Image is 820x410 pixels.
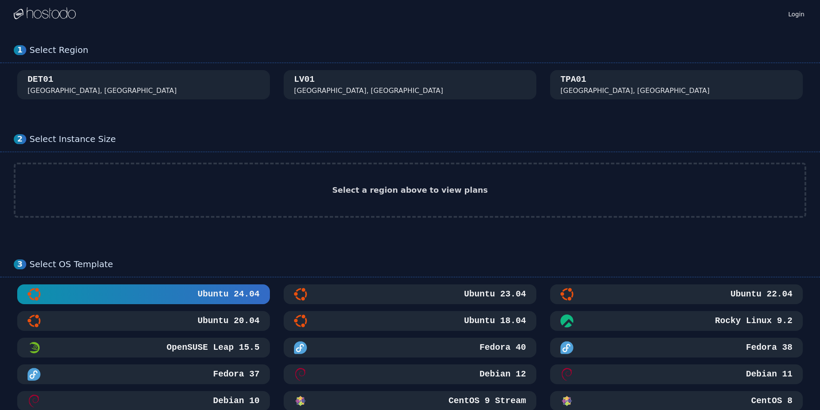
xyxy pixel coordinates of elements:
h3: OpenSUSE Leap 15.5 [165,342,260,354]
div: DET01 [28,74,53,86]
h3: Debian 12 [478,368,526,380]
button: Ubuntu 18.04Ubuntu 18.04 [284,311,536,331]
img: CentOS 8 [560,395,573,407]
div: [GEOGRAPHIC_DATA], [GEOGRAPHIC_DATA] [28,86,177,96]
button: Fedora 38Fedora 38 [550,338,803,358]
img: Debian 11 [560,368,573,381]
img: Ubuntu 18.04 [294,314,307,327]
img: Logo [14,7,76,20]
img: Ubuntu 24.04 [28,288,40,301]
img: Fedora 40 [294,341,307,354]
h3: Ubuntu 20.04 [196,315,260,327]
img: CentOS 9 Stream [294,395,307,407]
h3: Ubuntu 23.04 [462,288,526,300]
div: Select Instance Size [30,134,806,145]
h3: Ubuntu 22.04 [729,288,792,300]
h3: Ubuntu 18.04 [462,315,526,327]
h3: Rocky Linux 9.2 [713,315,792,327]
button: OpenSUSE Leap 15.5 MinimalOpenSUSE Leap 15.5 [17,338,270,358]
div: [GEOGRAPHIC_DATA], [GEOGRAPHIC_DATA] [560,86,710,96]
button: Ubuntu 20.04Ubuntu 20.04 [17,311,270,331]
h3: Fedora 38 [744,342,792,354]
h3: Debian 11 [744,368,792,380]
img: Ubuntu 22.04 [560,288,573,301]
img: OpenSUSE Leap 15.5 Minimal [28,341,40,354]
h3: Debian 10 [211,395,260,407]
img: Debian 12 [294,368,307,381]
div: Select OS Template [30,259,806,270]
button: LV01 [GEOGRAPHIC_DATA], [GEOGRAPHIC_DATA] [284,70,536,99]
button: Fedora 40Fedora 40 [284,338,536,358]
img: Fedora 38 [560,341,573,354]
h3: Fedora 37 [211,368,260,380]
button: Fedora 37Fedora 37 [17,364,270,384]
h2: Select a region above to view plans [332,184,488,196]
img: Debian 10 [28,395,40,407]
button: Debian 11Debian 11 [550,364,803,384]
button: DET01 [GEOGRAPHIC_DATA], [GEOGRAPHIC_DATA] [17,70,270,99]
div: TPA01 [560,74,586,86]
h3: CentOS 8 [749,395,792,407]
div: LV01 [294,74,315,86]
button: Ubuntu 22.04Ubuntu 22.04 [550,284,803,304]
div: 1 [14,45,26,55]
button: Debian 12Debian 12 [284,364,536,384]
button: TPA01 [GEOGRAPHIC_DATA], [GEOGRAPHIC_DATA] [550,70,803,99]
div: 2 [14,134,26,144]
img: Ubuntu 23.04 [294,288,307,301]
img: Rocky Linux 9.2 [560,314,573,327]
button: Rocky Linux 9.2Rocky Linux 9.2 [550,311,803,331]
div: 3 [14,259,26,269]
a: Login [786,8,806,18]
h3: Fedora 40 [478,342,526,354]
h3: CentOS 9 Stream [447,395,526,407]
img: Ubuntu 20.04 [28,314,40,327]
button: Ubuntu 23.04Ubuntu 23.04 [284,284,536,304]
button: Ubuntu 24.04Ubuntu 24.04 [17,284,270,304]
h3: Ubuntu 24.04 [196,288,260,300]
div: [GEOGRAPHIC_DATA], [GEOGRAPHIC_DATA] [294,86,443,96]
div: Select Region [30,45,806,55]
img: Fedora 37 [28,368,40,381]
